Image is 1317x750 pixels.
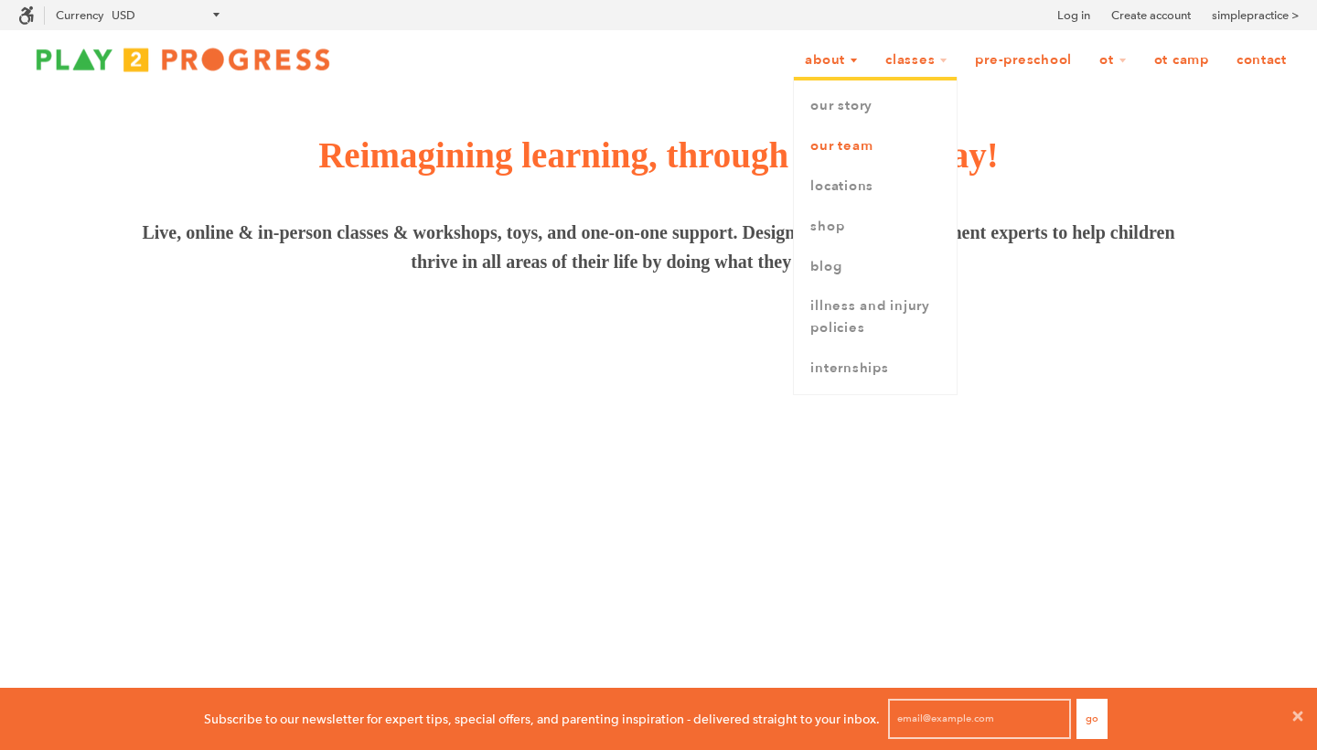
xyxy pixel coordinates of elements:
a: Our Team [794,126,957,166]
input: email@example.com [888,699,1071,739]
p: Subscribe to our newsletter for expert tips, special offers, and parenting inspiration - delivere... [204,709,880,729]
a: Shop [794,207,957,247]
a: Contact [1225,43,1299,78]
label: Currency [56,8,103,22]
a: OT [1087,43,1139,78]
span: From pregnancy through preschool and beyond, we're a comprehensive resource for parents and famil... [131,444,1187,508]
a: Locations [794,166,957,207]
a: Illness and Injury Policies [794,286,957,348]
button: Go [1076,699,1108,739]
span: Live, online & in-person classes & workshops, toys, and one-on-one support. Designed by child-dev... [137,218,1180,276]
a: OT Camp [1142,43,1221,78]
a: Our Story [794,86,957,126]
a: simplepractice > [1212,6,1299,25]
a: Create account [1111,6,1191,25]
a: Classes [873,43,959,78]
span: 3 [681,675,710,737]
a: Pre-Preschool [963,43,1084,78]
img: Play2Progress logo [18,41,348,78]
a: Log in [1057,6,1090,25]
a: Blog [794,247,957,287]
a: About [793,43,870,78]
span: Reimagining learning, through sensory play! [318,135,999,175]
a: Internships [794,348,957,389]
h3: We are founded under core beliefs: [137,674,1180,738]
